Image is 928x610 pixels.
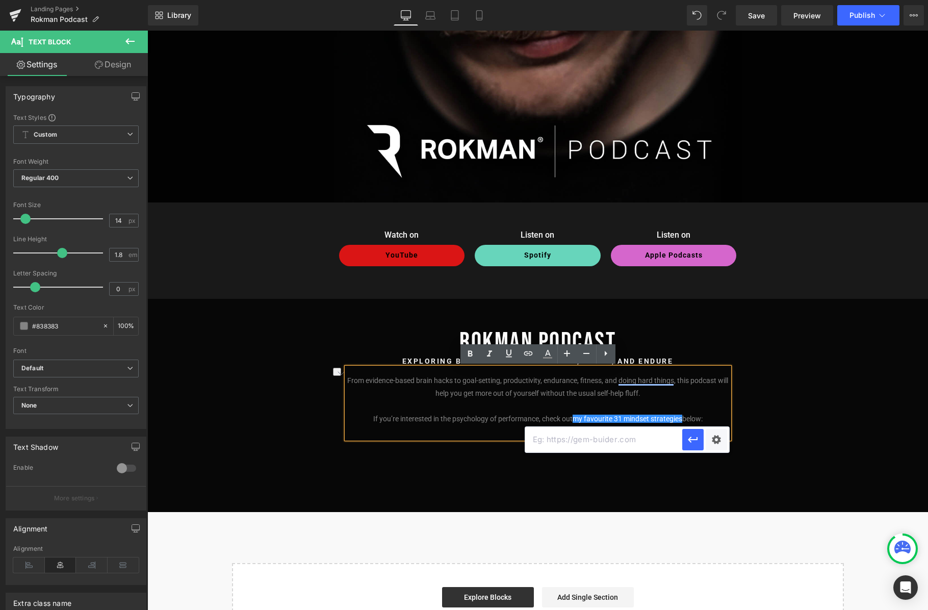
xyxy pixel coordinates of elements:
[904,5,924,26] button: More
[687,5,707,26] button: Undo
[525,427,682,452] input: Eg: https://gem-buider.com
[75,191,100,199] a: Dismiss
[76,53,150,76] a: Design
[377,220,404,228] span: Spotify
[167,11,191,20] span: Library
[13,464,107,474] div: Enable
[199,337,582,408] div: To enrich screen reader interactions, please activate Accessibility in Grammarly extension settings
[54,494,95,503] p: More settings
[13,158,139,165] div: Font Weight
[128,286,137,292] span: px
[295,556,386,577] a: Explore Blocks
[418,5,443,26] a: Laptop
[13,593,71,607] div: Extra class name
[31,5,148,13] a: Landing Pages
[327,214,453,235] a: Spotify
[29,38,71,46] span: Text Block
[793,10,821,21] span: Preview
[13,236,139,243] div: Line Height
[13,437,58,451] div: Text Shadow
[6,486,146,510] button: More settings
[148,9,152,14] img: close_x_white.png
[21,364,43,373] i: Default
[114,317,138,335] div: %
[498,220,555,228] span: Apple Podcasts
[837,5,899,26] button: Publish
[13,519,48,533] div: Alignment
[128,217,137,224] span: px
[711,5,732,26] button: Redo
[13,270,139,277] div: Letter Spacing
[18,191,63,199] a: Upgrade now
[849,11,875,19] span: Publish
[147,31,928,610] iframe: To enrich screen reader interactions, please activate Accessibility in Grammarly extension settings
[13,201,139,209] div: Font Size
[443,5,467,26] a: Tablet
[327,197,453,212] p: Listen on
[192,214,318,235] a: YouTube
[463,197,589,212] p: Listen on
[192,197,318,212] p: Watch on
[13,386,139,393] div: Text Transform
[13,304,139,311] div: Text Color
[21,401,37,409] b: None
[395,556,486,577] a: Add Single Section
[781,5,833,26] a: Preview
[13,545,139,552] div: Alignment
[31,15,88,23] span: Rokman Podcast
[14,126,153,180] p: Upgrade to Grammarly Pro for 24/7 support from AI agents like Proofreader, Paraphraser, and Reade...
[148,5,198,26] a: New Library
[893,575,918,600] div: Open Intercom Messenger
[13,87,55,101] div: Typography
[199,382,582,408] p: If you’re interested in the psychology of performance, check out below:
[748,10,765,21] span: Save
[128,251,137,258] span: em
[394,5,418,26] a: Desktop
[14,92,153,116] h3: When you want to hit the mark, start with Grammarly
[425,384,535,392] a: my favourite 31 mindset strategies
[34,131,57,139] b: Custom
[13,347,139,354] div: Font
[32,320,97,332] input: Color
[238,220,271,228] span: YouTube
[467,5,492,26] a: Mobile
[255,326,526,335] strong: Exploring better ways to perform, focus, and endure
[200,346,581,367] span: From evidence-based brain hacks to goal-setting, productivity, endurance, fitness, and doing hard...
[463,214,589,235] a: Apple Podcasts
[21,174,59,182] b: Regular 400
[199,299,582,324] h1: Rokman Podcast
[13,113,139,121] div: Text Styles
